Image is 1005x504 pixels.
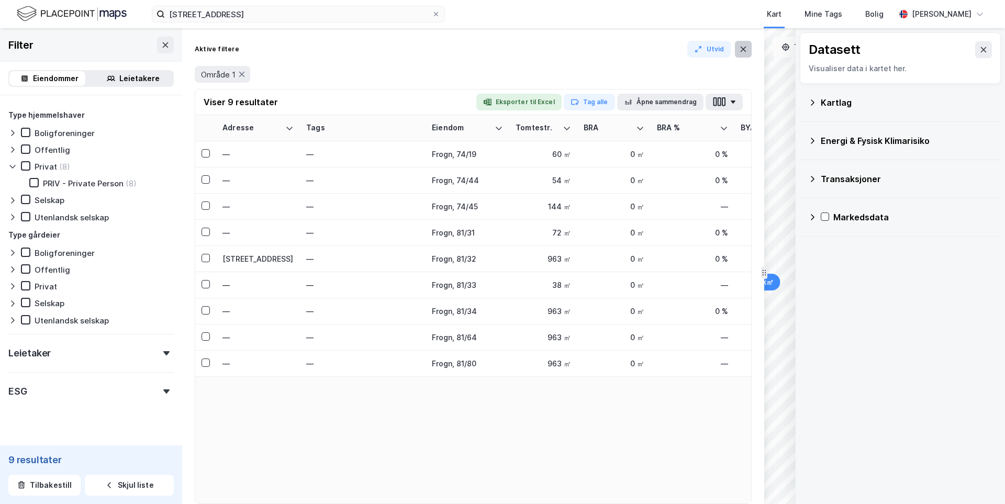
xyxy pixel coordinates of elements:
div: Frogn, 81/31 [432,227,503,238]
div: Map marker [725,274,780,290]
div: — [306,146,419,163]
div: Boligforeninger [35,128,95,138]
div: 90 ㎡ [741,253,801,264]
div: Energi & Fysisk Klimarisiko [821,135,992,147]
div: 0 ㎡ [584,358,644,369]
div: Kontrollprogram for chat [953,454,1005,504]
div: ESG [8,385,27,398]
div: Markedsdata [833,211,992,223]
div: 60 ㎡ [516,149,571,160]
div: Frogn, 81/64 [432,332,503,343]
button: Eksporter til Excel [476,94,562,110]
div: — [306,355,419,372]
div: 0 ㎡ [741,332,801,343]
div: 72 ㎡ [516,227,571,238]
div: Kart [767,8,781,20]
div: 0 ㎡ [584,201,644,212]
button: Åpne sammendrag [617,94,704,110]
div: 963 ㎡ [516,306,571,317]
div: Datasett [809,41,861,58]
div: 0 ㎡ [741,279,801,290]
div: — [222,279,294,290]
div: 8 ㎡ [741,175,801,186]
img: logo.f888ab2527a4732fd821a326f86c7f29.svg [17,5,127,23]
div: — [306,251,419,267]
div: — [222,306,294,317]
div: 0 ㎡ [584,332,644,343]
div: Eiendom [432,123,490,133]
div: Frogn, 81/32 [432,253,503,264]
button: Tilbakestill [8,475,81,496]
div: — [222,175,294,186]
div: Visualiser data i kartet her. [809,62,992,75]
div: — [657,201,728,212]
div: Tomtestr. [516,123,559,133]
div: 0 ㎡ [741,201,801,212]
div: Selskap [35,298,64,308]
div: Frogn, 74/44 [432,175,503,186]
div: Type gårdeier [8,229,60,241]
div: Leietakere [119,72,160,85]
div: — [306,303,419,320]
div: Boligforeninger [35,248,95,258]
div: Kartlag [821,96,992,109]
div: 0 ㎡ [584,279,644,290]
div: — [222,227,294,238]
div: Frogn, 74/19 [432,149,503,160]
div: [STREET_ADDRESS] [222,253,294,264]
div: 0 % [657,149,728,160]
div: Frogn, 74/45 [432,201,503,212]
div: — [222,332,294,343]
div: Mine Tags [805,8,842,20]
button: Skjul liste [85,475,174,496]
div: Frogn, 81/33 [432,279,503,290]
div: 10 ㎡ [741,227,801,238]
iframe: Chat Widget [953,454,1005,504]
div: 144 ㎡ [516,201,571,212]
div: Viser 9 resultater [204,96,278,108]
div: — [306,198,419,215]
div: Type hjemmelshaver [8,109,85,121]
div: Eiendommer [33,72,79,85]
div: 963 ㎡ [516,358,571,369]
div: 0 ㎡ [584,149,644,160]
span: Område 1 [201,70,236,80]
div: Bolig [865,8,884,20]
button: Tag alle [564,94,615,110]
div: — [306,329,419,346]
div: — [306,277,419,294]
div: BYA [741,123,789,133]
div: — [222,149,294,160]
div: 963 ㎡ [516,253,571,264]
div: 54 ㎡ [516,175,571,186]
div: 0 % [657,227,728,238]
div: 0 % [657,306,728,317]
div: Filter [8,37,33,53]
div: Adresse [222,123,281,133]
div: — [657,279,728,290]
div: 0 % [657,175,728,186]
div: Offentlig [35,145,70,155]
button: Tilbakestill zoom [773,37,867,58]
div: [PERSON_NAME] [912,8,971,20]
div: (8) [59,162,70,172]
div: 38 ㎡ [516,279,571,290]
div: — [306,172,419,189]
div: 11 ㎡ [741,306,801,317]
div: Privat [35,162,57,172]
div: 9 resultater [8,454,174,466]
div: 0 ㎡ [584,175,644,186]
div: Utenlandsk selskap [35,212,109,222]
div: Aktive filtere [195,45,239,53]
div: Frogn, 81/34 [432,306,503,317]
div: — [657,358,728,369]
input: Søk på adresse, matrikkel, gårdeiere, leietakere eller personer [165,6,432,22]
div: 0 ㎡ [584,253,644,264]
div: Leietaker [8,347,51,360]
div: Tags [306,123,419,133]
div: (8) [126,178,137,188]
div: — [222,201,294,212]
div: Selskap [35,195,64,205]
div: 9 ㎡ [741,149,801,160]
div: Frogn, 81/80 [432,358,503,369]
